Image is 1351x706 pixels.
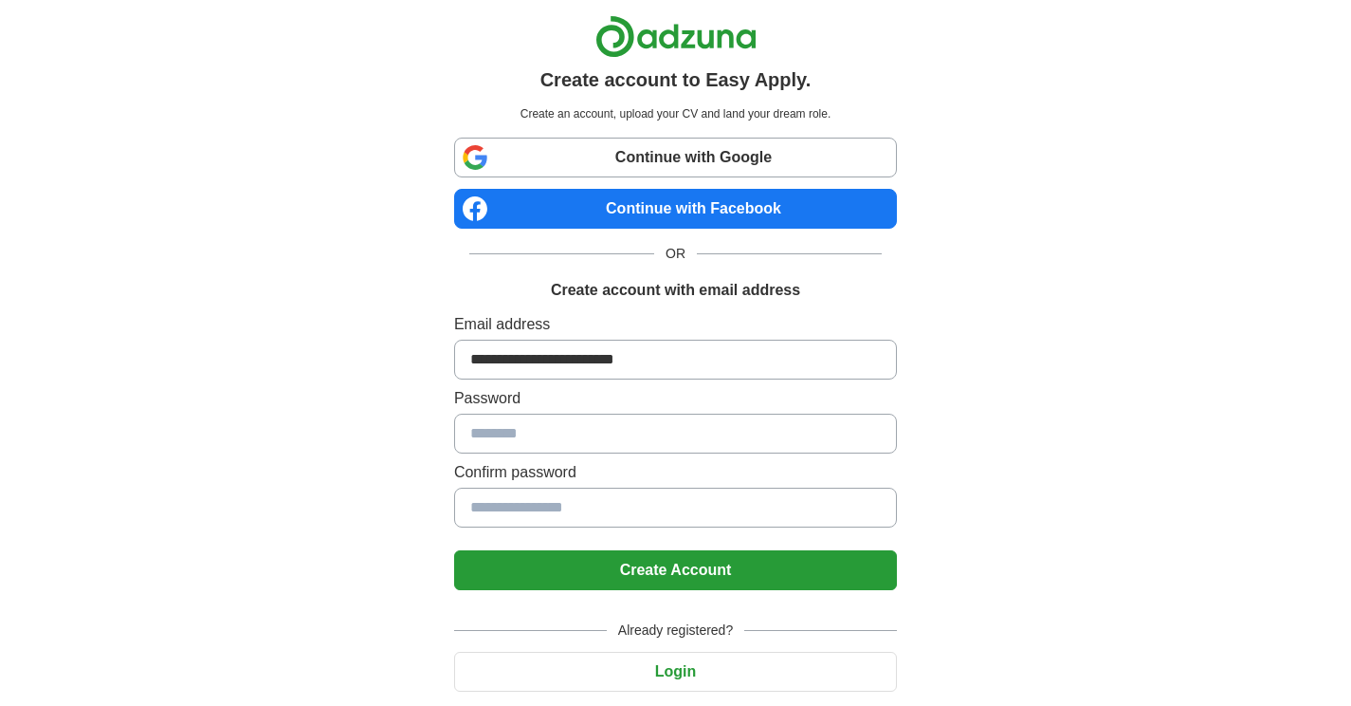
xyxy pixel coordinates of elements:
button: Login [454,652,897,692]
label: Email address [454,313,897,336]
p: Create an account, upload your CV and land your dream role. [458,105,893,122]
a: Login [454,663,897,679]
label: Confirm password [454,461,897,484]
h1: Create account to Easy Apply. [540,65,812,94]
button: Create Account [454,550,897,590]
h1: Create account with email address [551,279,800,302]
label: Password [454,387,897,410]
img: Adzuna logo [595,15,757,58]
a: Continue with Google [454,138,897,177]
span: Already registered? [607,621,744,641]
span: OR [654,244,697,264]
a: Continue with Facebook [454,189,897,229]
